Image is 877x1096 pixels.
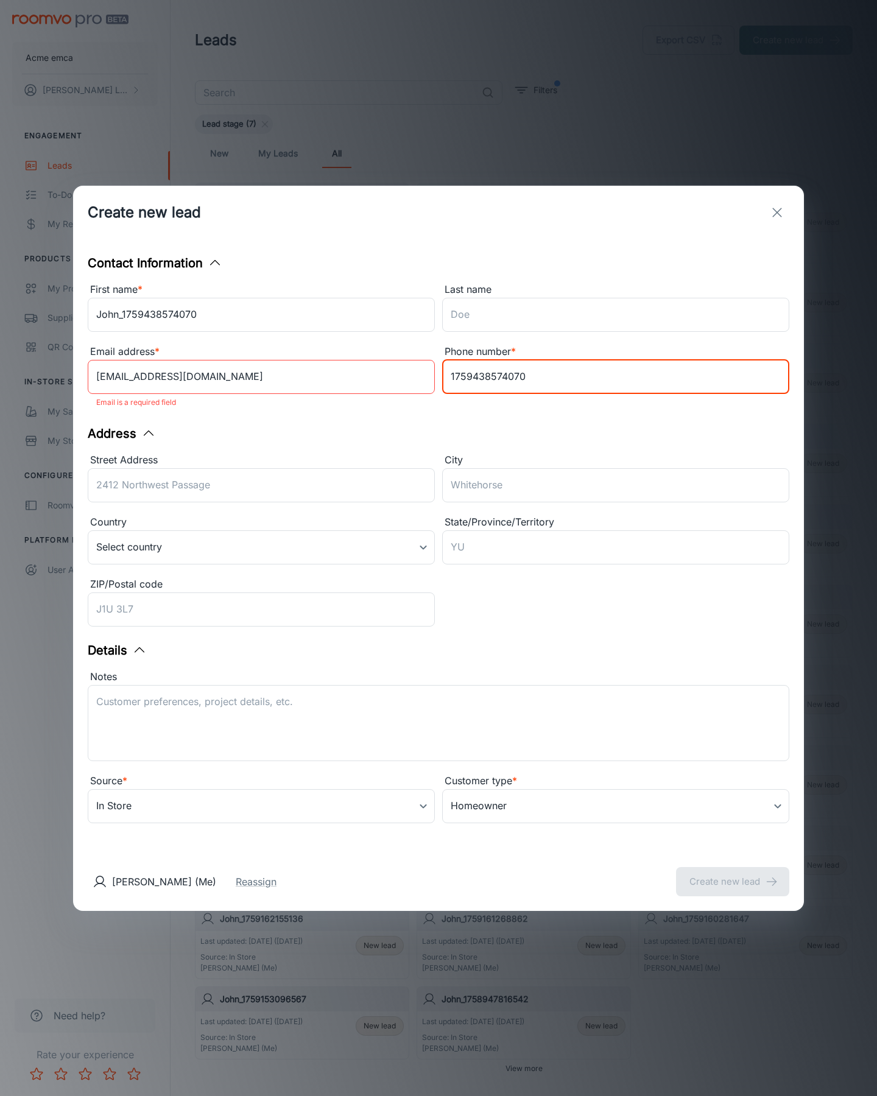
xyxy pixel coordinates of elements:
input: John [88,298,435,332]
input: Doe [442,298,789,332]
input: YU [442,530,789,564]
button: exit [765,200,789,225]
div: Email address [88,344,435,360]
div: City [442,452,789,468]
div: ZIP/Postal code [88,577,435,592]
input: myname@example.com [88,360,435,394]
div: In Store [88,789,435,823]
div: Last name [442,282,789,298]
div: Select country [88,530,435,564]
button: Address [88,424,156,443]
input: 2412 Northwest Passage [88,468,435,502]
div: First name [88,282,435,298]
button: Details [88,641,147,659]
input: J1U 3L7 [88,592,435,627]
button: Contact Information [88,254,222,272]
div: Country [88,515,435,530]
div: Homeowner [442,789,789,823]
h1: Create new lead [88,202,201,223]
p: [PERSON_NAME] (Me) [112,874,216,889]
div: Customer type [442,773,789,789]
div: State/Province/Territory [442,515,789,530]
p: Email is a required field [96,395,426,410]
input: +1 439-123-4567 [442,360,789,394]
div: Notes [88,669,789,685]
div: Phone number [442,344,789,360]
input: Whitehorse [442,468,789,502]
button: Reassign [236,874,276,889]
div: Street Address [88,452,435,468]
div: Source [88,773,435,789]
